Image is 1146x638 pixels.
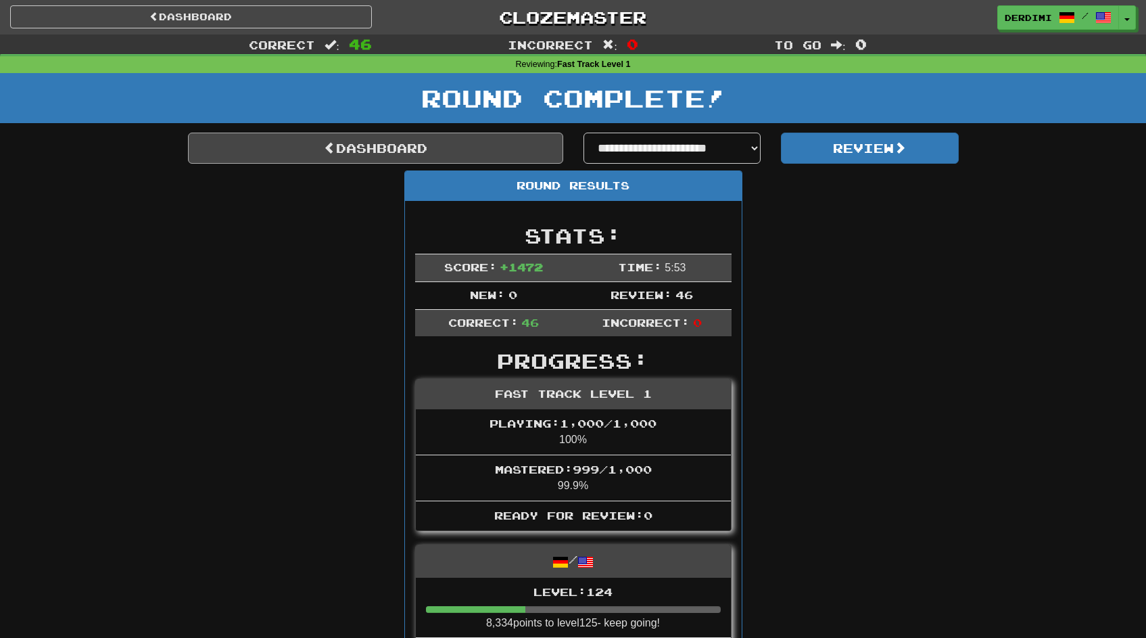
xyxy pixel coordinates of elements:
[508,38,593,51] span: Incorrect
[627,36,638,52] span: 0
[521,316,539,329] span: 46
[855,36,867,52] span: 0
[508,288,517,301] span: 0
[665,262,686,273] span: 5 : 53
[831,39,846,51] span: :
[10,5,372,28] a: Dashboard
[415,350,732,372] h2: Progress:
[618,260,662,273] span: Time:
[416,380,731,409] div: Fast Track Level 1
[557,60,631,69] strong: Fast Track Level 1
[602,316,690,329] span: Incorrect:
[444,260,497,273] span: Score:
[997,5,1119,30] a: derdimi /
[415,225,732,247] h2: Stats:
[781,133,959,164] button: Review
[325,39,339,51] span: :
[1082,11,1089,20] span: /
[405,171,742,201] div: Round Results
[416,455,731,501] li: 99.9%
[1005,12,1052,24] span: derdimi
[448,316,519,329] span: Correct:
[416,409,731,455] li: 100%
[495,463,652,476] span: Mastered: 999 / 1,000
[693,316,702,329] span: 0
[602,39,617,51] span: :
[774,38,821,51] span: To go
[494,509,652,522] span: Ready for Review: 0
[490,417,656,430] span: Playing: 1,000 / 1,000
[349,36,372,52] span: 46
[392,5,754,29] a: Clozemaster
[611,288,672,301] span: Review:
[249,38,315,51] span: Correct
[675,288,693,301] span: 46
[416,545,731,577] div: /
[533,585,613,598] span: Level: 124
[470,288,505,301] span: New:
[500,260,543,273] span: + 1472
[188,133,563,164] a: Dashboard
[5,85,1141,112] h1: Round Complete!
